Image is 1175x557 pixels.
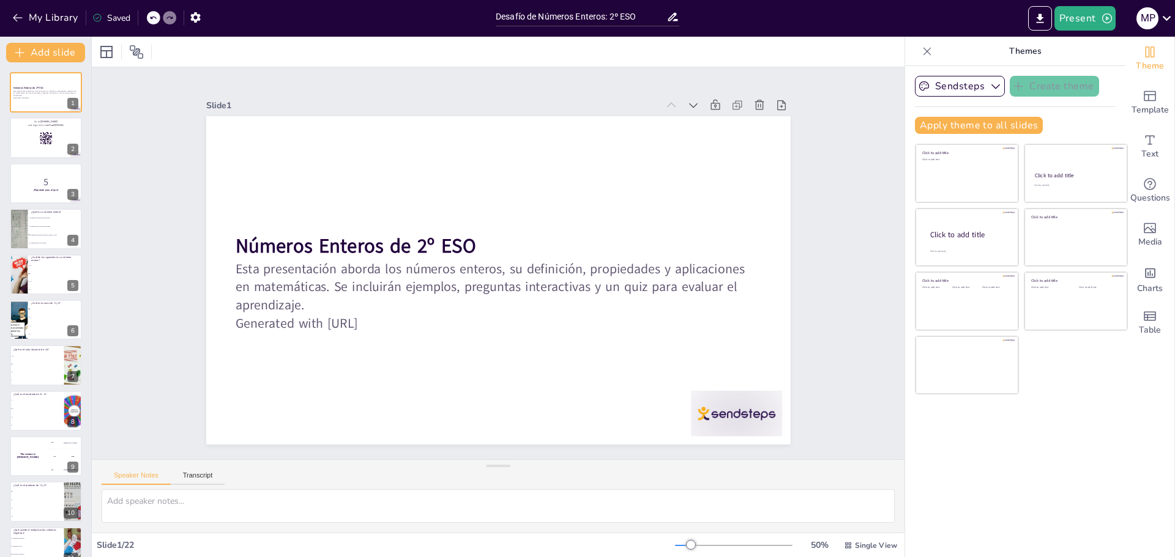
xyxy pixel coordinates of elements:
[10,453,46,459] h4: The winner is [PERSON_NAME]
[1136,6,1158,31] button: M P
[1079,286,1117,289] div: Click to add text
[12,498,63,500] span: 6
[97,539,675,551] div: Slide 1 / 22
[1137,282,1163,295] span: Charts
[1125,125,1174,169] div: Add text boxes
[10,481,82,522] div: 10
[1139,323,1161,337] span: Table
[34,188,59,191] strong: ¡Prepárate para el quiz!
[12,356,63,357] span: -10
[13,90,78,97] p: Esta presentación aborda los números enteros, su definición, propiedades y aplicaciones en matemá...
[10,117,82,158] div: 2
[915,76,1005,97] button: Sendsteps
[30,308,81,309] span: 2
[1031,286,1070,289] div: Click to add text
[30,334,81,335] span: 5
[1130,191,1170,205] span: Questions
[1125,169,1174,213] div: Get real-time input from your audience
[922,286,950,289] div: Click to add text
[12,545,63,547] span: El resultado es cero
[30,281,81,282] span: 2/3
[92,12,130,24] div: Saved
[12,515,63,517] span: -5
[10,300,82,340] div: 6
[97,42,116,62] div: Layout
[1136,59,1164,73] span: Theme
[30,273,81,274] span: -7
[12,537,63,539] span: El resultado es negativo
[13,123,78,127] p: and login with code
[12,424,63,426] span: 0
[328,44,559,531] p: Generated with [URL]
[30,317,81,318] span: -8
[129,45,144,59] span: Position
[67,280,78,291] div: 5
[1031,278,1119,283] div: Click to add title
[13,120,78,124] p: Go to
[13,97,78,99] p: Generated with [URL]
[930,250,1007,253] div: Click to add body
[13,348,61,352] p: ¿Qué es el valor absoluto de -10?
[67,462,78,473] div: 9
[30,217,81,218] span: Un número que puede ser fraccionario
[1125,301,1174,345] div: Add a table
[67,98,78,109] div: 1
[13,528,61,535] p: ¿Qué sucede al multiplicar dos números negativos?
[30,289,81,290] span: 0.1
[12,372,63,373] span: 0
[1138,235,1162,249] span: Media
[13,483,61,487] p: ¿Cuál es el producto de -2 y 3?
[67,144,78,155] div: 2
[31,256,78,262] p: ¿Cuál de los siguientes es un número entero?
[395,11,517,241] strong: Números Enteros de 2º ESO
[952,286,980,289] div: Click to add text
[40,120,58,123] strong: [DOMAIN_NAME]
[67,371,78,382] div: 7
[30,325,81,326] span: 3
[1028,6,1052,31] button: Export to PowerPoint
[1125,213,1174,257] div: Add images, graphics, shapes or video
[12,507,63,508] span: 0
[12,416,63,417] span: -4
[937,37,1113,66] p: Themes
[10,345,82,385] div: 7
[930,230,1009,240] div: Click to add title
[10,208,82,249] div: 4
[71,456,74,457] div: Jaap
[12,379,63,380] span: 1
[30,243,81,244] span: Un número que solo es positivo
[12,490,63,492] span: -6
[64,469,76,471] div: [PERSON_NAME]
[46,436,82,449] div: 100
[1031,214,1119,219] div: Click to add title
[1054,6,1116,31] button: Present
[31,301,78,305] p: ¿Cuál es la suma de -3 y 5?
[30,234,81,235] span: Un número que puede ser positivo, negativo o cero
[10,163,82,204] div: 3
[13,87,43,90] strong: Números Enteros de 2º ESO
[12,553,63,555] span: El resultado es positivo
[10,72,82,113] div: 1
[30,226,81,227] span: Un número que no tiene parte decimal
[10,391,82,431] div: 8
[1125,81,1174,125] div: Add ready made slides
[67,416,78,427] div: 8
[102,471,171,485] button: Speaker Notes
[10,436,82,476] div: 9
[46,449,82,463] div: 200
[13,175,78,189] p: 5
[31,210,78,214] p: ¿Qué es un número entero?
[1010,76,1099,97] button: Create theme
[1125,257,1174,301] div: Add charts and graphs
[1034,184,1116,187] div: Click to add text
[1136,7,1158,29] div: M P
[982,286,1010,289] div: Click to add text
[855,540,897,550] span: Single View
[13,392,61,396] p: ¿Cuál es el resultado de -8 - 4?
[46,463,82,477] div: 300
[1141,147,1158,161] span: Text
[30,265,81,266] span: 3.5
[1125,37,1174,81] div: Change the overall theme
[67,189,78,200] div: 3
[67,325,78,336] div: 6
